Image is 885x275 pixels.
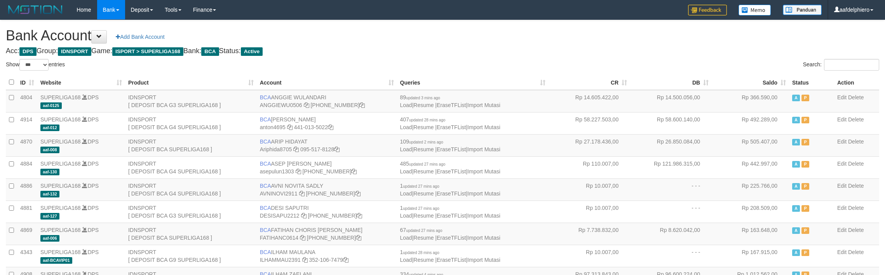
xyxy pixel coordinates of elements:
a: Copy 4410135022 to clipboard [328,124,333,130]
a: Add Bank Account [111,30,169,43]
td: DPS [37,90,125,112]
td: IDNSPORT [ DEPOSIT BCA SUPERLIGA168 ] [125,134,257,156]
td: Rp 58.600.140,00 [630,112,712,134]
span: 485 [400,161,446,167]
a: Delete [848,94,864,100]
td: Rp 163.648,00 [712,223,789,245]
span: updated 27 mins ago [406,228,442,233]
td: DPS [37,178,125,201]
a: Copy 4062280453 to clipboard [357,213,362,219]
a: Copy ANGGIEWU0506 to clipboard [304,102,309,108]
span: | | | [400,205,500,219]
a: Load [400,235,412,241]
td: Rp 167.915,00 [712,245,789,267]
span: Active [792,95,800,101]
td: DPS [37,156,125,178]
span: 89 [400,94,440,100]
span: Active [792,161,800,168]
a: SUPERLIGA168 [40,116,81,123]
th: Account: activate to sort column ascending [257,75,397,90]
a: SUPERLIGA168 [40,94,81,100]
span: Paused [801,183,809,190]
a: DESISAPU2212 [260,213,300,219]
td: IDNSPORT [ DEPOSIT BCA G3 SUPERLIGA168 ] [125,90,257,112]
a: SUPERLIGA168 [40,138,81,145]
td: DPS [37,134,125,156]
span: BCA [260,161,271,167]
a: Load [400,146,412,152]
td: IDNSPORT [ DEPOSIT BCA G4 SUPERLIGA168 ] [125,178,257,201]
a: EraseTFList [437,257,466,263]
span: Active [792,205,800,212]
td: Rp 10.007,00 [549,245,630,267]
th: ID: activate to sort column ascending [17,75,37,90]
a: EraseTFList [437,190,466,197]
td: DPS [37,223,125,245]
span: 407 [400,116,446,123]
td: Rp 366.590,00 [712,90,789,112]
span: Active [792,249,800,256]
td: 4343 [17,245,37,267]
td: Rp 58.227.503,00 [549,112,630,134]
td: 4884 [17,156,37,178]
td: Rp 14.605.422,00 [549,90,630,112]
span: | | | [400,94,500,108]
td: IDNSPORT [ DEPOSIT BCA G4 SUPERLIGA168 ] [125,156,257,178]
a: SUPERLIGA168 [40,249,81,255]
td: DESI SAPUTRI [PHONE_NUMBER] [257,201,397,223]
span: 1 [400,183,439,189]
a: Load [400,190,412,197]
span: aaf-127 [40,213,59,220]
span: Paused [801,117,809,123]
th: DB: activate to sort column ascending [630,75,712,90]
td: Rp 7.738.832,00 [549,223,630,245]
span: 67 [400,227,442,233]
th: Status [789,75,834,90]
td: FATIHAN CHORIS [PERSON_NAME] [PHONE_NUMBER] [257,223,397,245]
a: Copy 4062213373 to clipboard [359,102,365,108]
a: Delete [848,138,864,145]
span: Paused [801,249,809,256]
span: Active [792,183,800,190]
a: Load [400,124,412,130]
span: aaf-BCAVIP01 [40,257,72,264]
td: Rp 208.509,00 [712,201,789,223]
th: Queries: activate to sort column ascending [397,75,549,90]
input: Search: [824,59,879,71]
span: 109 [400,138,443,145]
td: Rp 505.407,00 [712,134,789,156]
span: Active [241,47,263,56]
span: aaf-130 [40,169,59,175]
span: ISPORT > SUPERLIGA168 [112,47,183,56]
a: Copy DESISAPU2212 to clipboard [301,213,307,219]
h1: Bank Account [6,28,879,43]
td: ILHAM MAULANA 352-106-7479 [257,245,397,267]
a: EraseTFList [437,102,466,108]
a: Load [400,168,412,175]
span: BCA [260,249,271,255]
label: Search: [803,59,879,71]
a: FATIHANC0614 [260,235,298,241]
a: Copy 4062281727 to clipboard [356,235,361,241]
span: | | | [400,183,500,197]
td: Rp 121.986.315,00 [630,156,712,178]
a: Resume [413,168,434,175]
a: Load [400,102,412,108]
span: BCA [260,183,271,189]
img: MOTION_logo.png [6,4,65,16]
td: DPS [37,245,125,267]
td: Rp 8.620.042,00 [630,223,712,245]
td: Rp 110.007,00 [549,156,630,178]
td: 4886 [17,178,37,201]
span: Paused [801,227,809,234]
td: 4914 [17,112,37,134]
th: Product: activate to sort column ascending [125,75,257,90]
span: aaf-0125 [40,102,62,109]
span: Active [792,117,800,123]
th: Website: activate to sort column ascending [37,75,125,90]
span: updated 28 mins ago [403,251,439,255]
a: asepulun1303 [260,168,294,175]
span: aaf-132 [40,191,59,197]
a: EraseTFList [437,146,466,152]
span: Paused [801,161,809,168]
